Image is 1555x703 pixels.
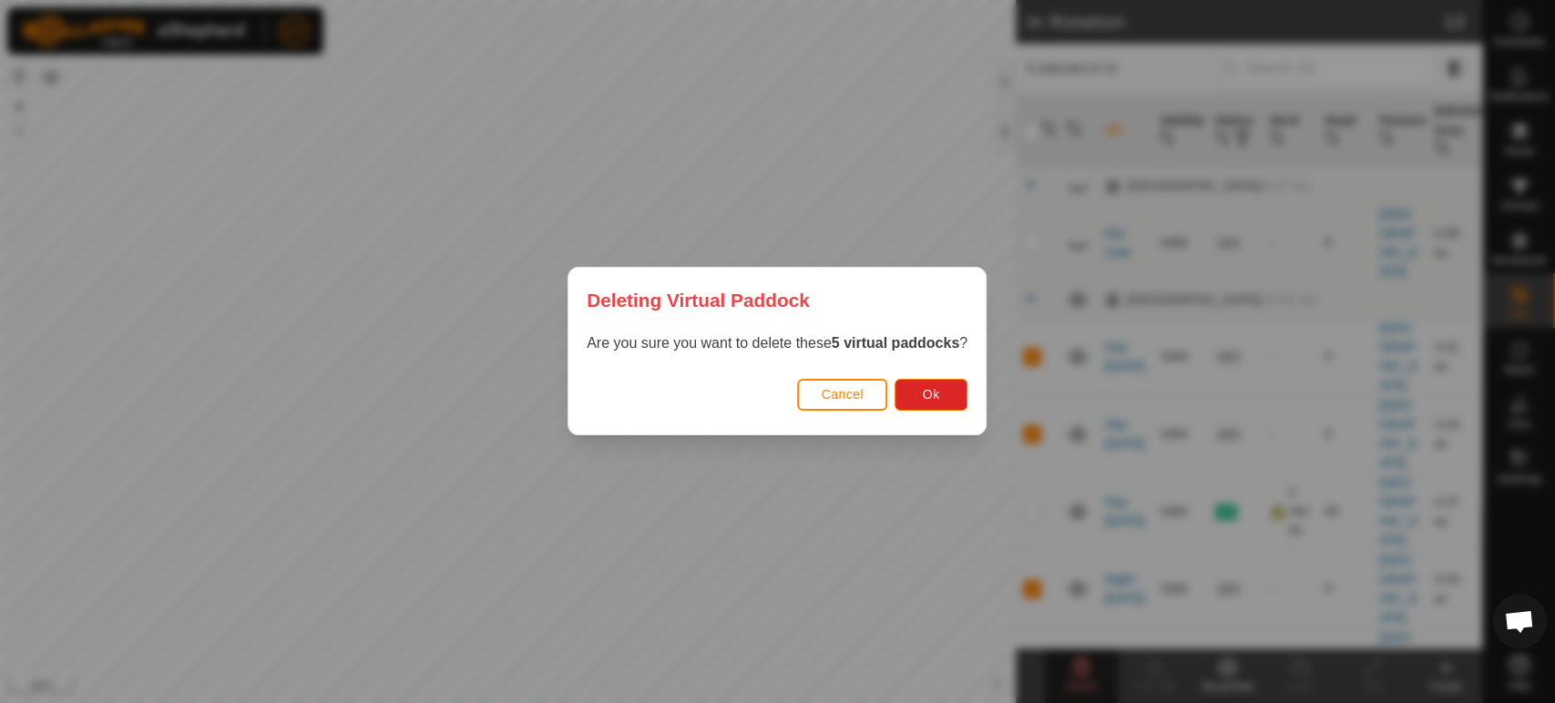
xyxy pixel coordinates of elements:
[798,379,888,411] button: Cancel
[822,388,864,402] span: Cancel
[587,286,810,314] span: Deleting Virtual Paddock
[895,379,968,411] button: Ok
[1492,594,1547,648] div: Open chat
[832,336,960,351] strong: 5 virtual paddocks
[587,336,967,351] span: Are you sure you want to delete these ?
[923,388,940,402] span: Ok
